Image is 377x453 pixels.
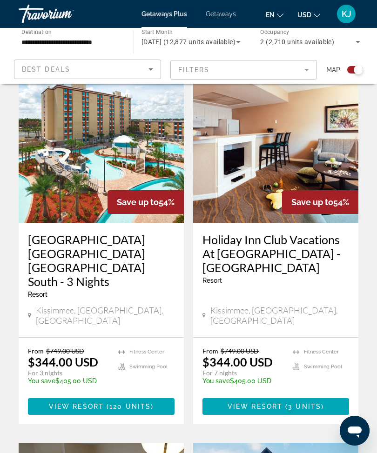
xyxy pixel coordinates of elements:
span: ( ) [283,403,324,410]
span: [DATE] (12,877 units available) [141,38,236,46]
button: Filter [170,60,317,80]
a: Holiday Inn Club Vacations At [GEOGRAPHIC_DATA] - [GEOGRAPHIC_DATA] [202,233,349,274]
p: $405.00 USD [202,377,283,385]
span: Swimming Pool [129,364,168,370]
div: 54% [282,190,358,214]
span: $749.00 USD [221,347,259,355]
img: RGF1E01X.jpg [19,74,184,223]
span: Kissimmee, [GEOGRAPHIC_DATA], [GEOGRAPHIC_DATA] [210,305,349,326]
span: View Resort [228,403,283,410]
span: You save [28,377,55,385]
span: USD [297,11,311,19]
span: Save up to [117,197,159,207]
span: From [28,347,44,355]
p: $344.00 USD [202,355,273,369]
span: Start Month [141,29,173,35]
a: Travorium [19,2,112,26]
span: Fitness Center [129,349,164,355]
span: Swimming Pool [304,364,342,370]
span: en [266,11,275,19]
span: 2 (2,710 units available) [260,38,334,46]
a: [GEOGRAPHIC_DATA] [GEOGRAPHIC_DATA] [GEOGRAPHIC_DATA] South - 3 Nights [28,233,175,288]
a: Getaways [206,10,236,18]
span: Resort [28,291,47,298]
p: For 7 nights [202,369,283,377]
span: Best Deals [22,66,70,73]
div: 54% [108,190,184,214]
span: From [202,347,218,355]
span: ( ) [104,403,154,410]
span: KJ [342,9,351,19]
img: 8896I01X.jpg [193,74,358,223]
span: Resort [202,277,222,284]
mat-select: Sort by [22,64,153,75]
span: Destination [21,28,52,35]
button: View Resort(3 units) [202,398,349,415]
p: For 3 nights [28,369,109,377]
span: 120 units [109,403,151,410]
button: User Menu [334,4,358,24]
span: You save [202,377,230,385]
span: Save up to [291,197,333,207]
p: $344.00 USD [28,355,98,369]
span: Map [326,63,340,76]
span: Fitness Center [304,349,339,355]
button: View Resort(120 units) [28,398,175,415]
span: Occupancy [260,29,289,35]
span: 3 units [288,403,321,410]
a: Getaways Plus [141,10,187,18]
span: Kissimmee, [GEOGRAPHIC_DATA], [GEOGRAPHIC_DATA] [36,305,175,326]
p: $405.00 USD [28,377,109,385]
span: View Resort [49,403,104,410]
iframe: Button to launch messaging window [340,416,370,446]
button: Change currency [297,8,320,21]
span: $749.00 USD [46,347,84,355]
button: Change language [266,8,283,21]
